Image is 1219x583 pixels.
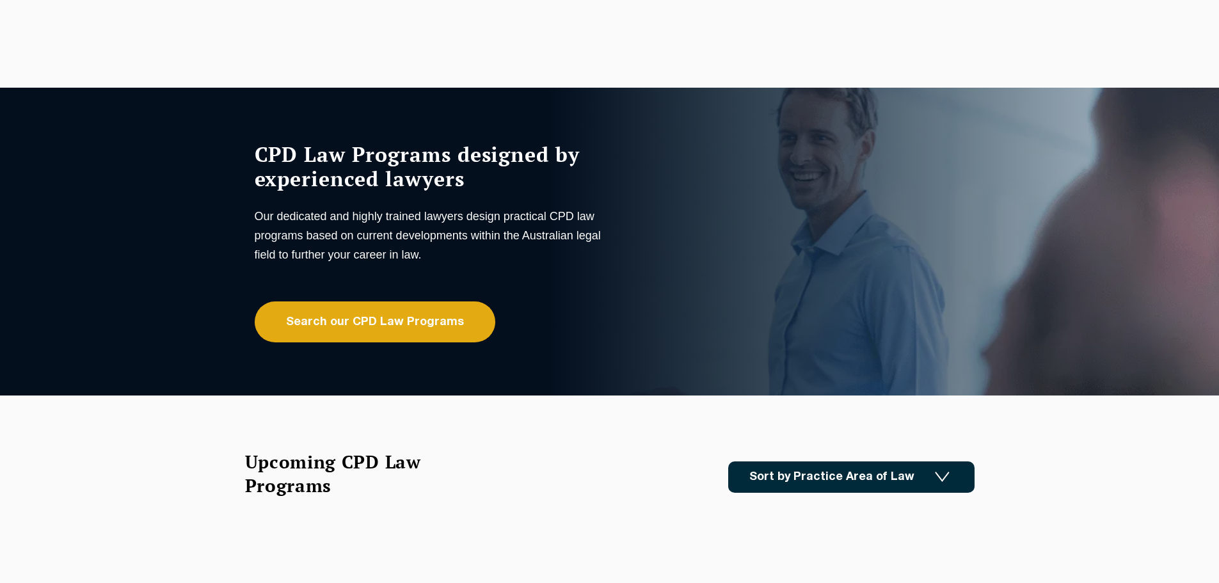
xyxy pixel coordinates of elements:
[245,450,453,497] h2: Upcoming CPD Law Programs
[255,142,607,191] h1: CPD Law Programs designed by experienced lawyers
[728,461,975,493] a: Sort by Practice Area of Law
[255,301,495,342] a: Search our CPD Law Programs
[935,472,950,483] img: Icon
[255,207,607,264] p: Our dedicated and highly trained lawyers design practical CPD law programs based on current devel...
